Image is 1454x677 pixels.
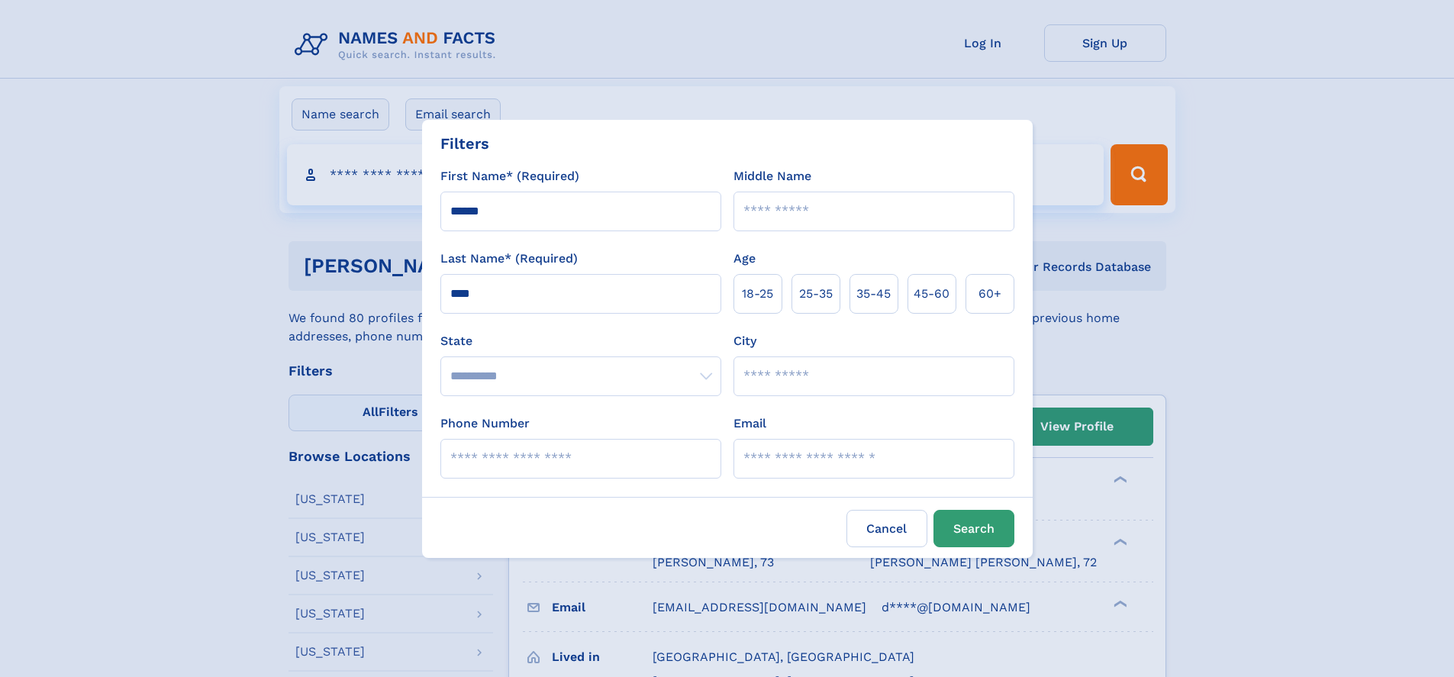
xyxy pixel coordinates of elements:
button: Search [933,510,1014,547]
label: First Name* (Required) [440,167,579,185]
label: Cancel [846,510,927,547]
label: Last Name* (Required) [440,250,578,268]
span: 18‑25 [742,285,773,303]
label: State [440,332,721,350]
label: Age [733,250,756,268]
span: 60+ [978,285,1001,303]
label: Middle Name [733,167,811,185]
label: Email [733,414,766,433]
label: Phone Number [440,414,530,433]
label: City [733,332,756,350]
span: 45‑60 [914,285,949,303]
span: 35‑45 [856,285,891,303]
div: Filters [440,132,489,155]
span: 25‑35 [799,285,833,303]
